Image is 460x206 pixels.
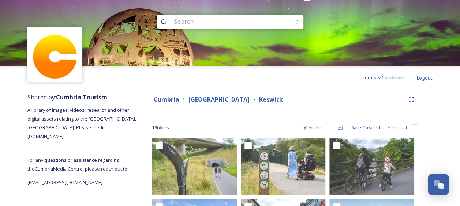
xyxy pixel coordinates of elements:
a: Terms & Conditions [362,73,417,82]
strong: Keswick [259,95,283,103]
strong: [GEOGRAPHIC_DATA] [188,95,250,103]
img: DSC09685.jpg [152,138,237,195]
button: Open Chat [428,174,449,195]
span: For any questions or assistance regarding the Cumbria Media Centre, please reach out to: [27,157,128,172]
span: Logout [417,75,433,81]
span: Select all [388,124,407,131]
strong: Cumbria [154,95,179,103]
span: Terms & Conditions [362,74,406,81]
div: Filters [299,121,326,135]
span: A library of images, videos, research and other digital assets relating to the [GEOGRAPHIC_DATA],... [27,107,137,140]
strong: Cumbria Tourism [56,93,107,101]
div: Date Created [347,121,384,135]
img: images.jpg [29,28,82,81]
img: DSC09632.jpg [329,138,414,195]
span: 196 file s [152,124,169,131]
input: Search [170,14,270,30]
span: Shared by: [27,93,107,101]
img: DSC09955.jpg [241,138,326,195]
span: [EMAIL_ADDRESS][DOMAIN_NAME] [27,179,102,186]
